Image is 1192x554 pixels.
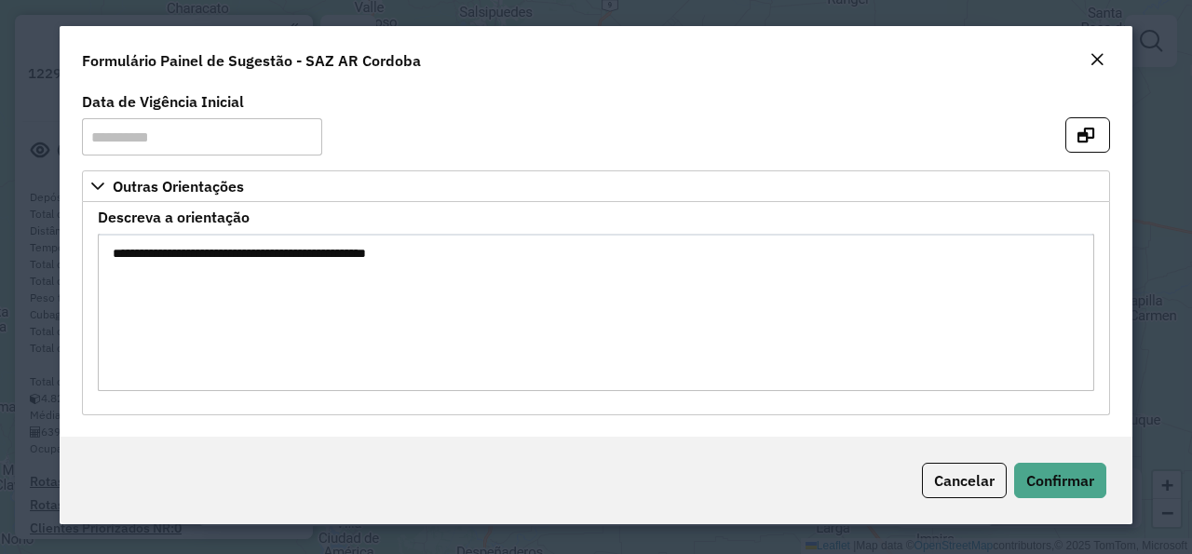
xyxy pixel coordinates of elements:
span: Cancelar [934,471,995,490]
div: Outras Orientações [82,202,1110,415]
a: Outras Orientações [82,170,1110,202]
button: Close [1084,48,1110,73]
span: Confirmar [1026,471,1094,490]
span: Outras Orientações [113,179,244,194]
h4: Formulário Painel de Sugestão - SAZ AR Cordoba [82,49,421,72]
button: Confirmar [1014,463,1106,498]
label: Descreva a orientação [98,206,250,228]
hb-button: Abrir em nova aba [1065,124,1110,142]
label: Data de Vigência Inicial [82,90,244,113]
button: Cancelar [922,463,1007,498]
em: Fechar [1090,52,1104,67]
